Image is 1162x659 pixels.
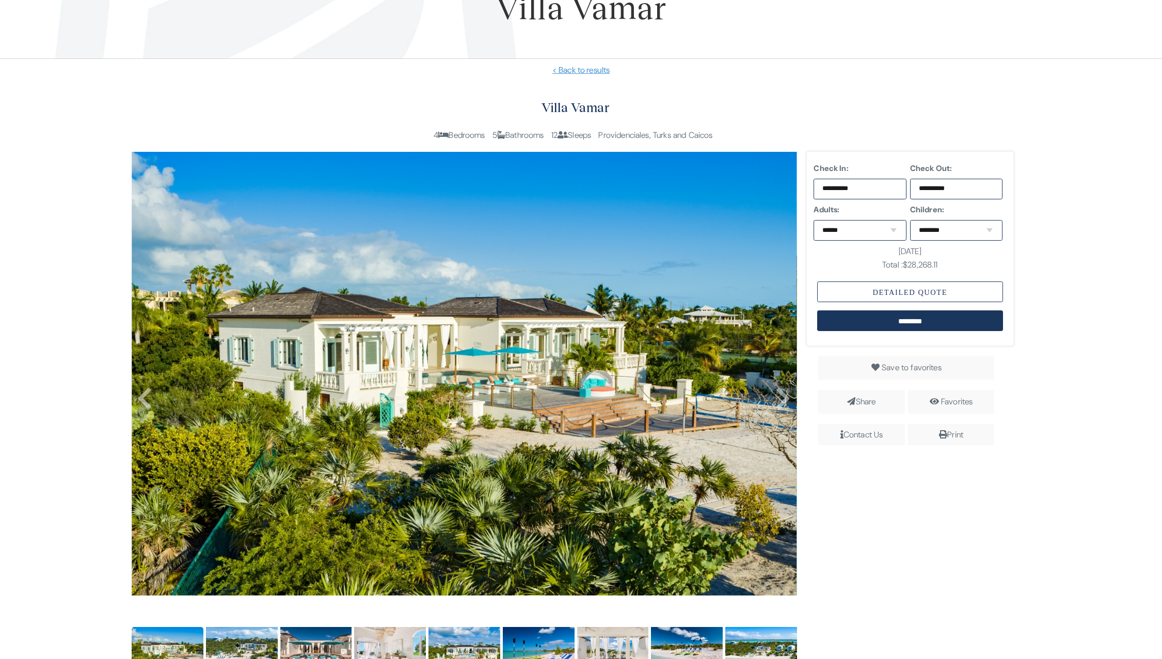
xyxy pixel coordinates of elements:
span: $28,268.11 [903,259,938,270]
label: Check Out: [910,162,1003,175]
span: Contact Us [818,424,904,446]
a: Favorites [941,396,973,407]
div: Detailed Quote [817,281,1003,302]
span: Save to favorites [882,362,942,373]
div: Print [912,428,990,442]
span: 4 Bedrooms [434,130,485,140]
span: Share [818,390,904,414]
div: [DATE] Total : [817,245,1003,271]
span: 12 Sleeps [551,130,591,140]
label: Check In: [814,162,906,175]
h2: Villa Vamar [132,97,1020,118]
label: Adults: [814,203,906,216]
label: Children: [910,203,1003,216]
span: 5 Bathrooms [492,130,544,140]
span: Providenciales, Turks and Caicos [598,130,712,140]
a: < Back to results [86,64,1077,76]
